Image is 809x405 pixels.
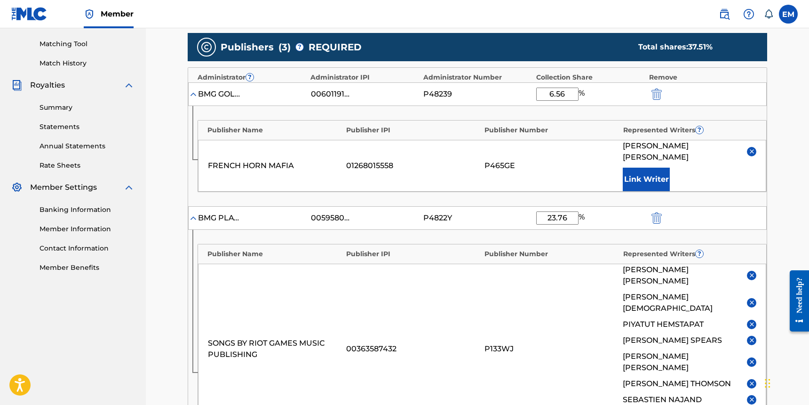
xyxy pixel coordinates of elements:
[623,319,704,330] span: PIYATUT HEMSTAPAT
[346,160,480,171] div: 01268015558
[484,249,619,259] div: Publisher Number
[748,337,755,344] img: remove-from-list-button
[208,338,341,360] div: SONGS BY RIOT GAMES MUSIC PUBLISHING
[743,8,754,20] img: help
[651,89,662,100] img: 12a2ab48e56ec057fbd8.svg
[11,80,23,91] img: Royalties
[748,396,755,403] img: remove-from-list-button
[207,249,341,259] div: Publisher Name
[649,73,757,82] div: Remove
[346,343,480,355] div: 00363587432
[536,73,644,82] div: Collection Share
[748,321,755,328] img: remove-from-list-button
[696,126,703,134] span: ?
[84,8,95,20] img: Top Rightsholder
[30,80,65,91] span: Royalties
[40,263,135,273] a: Member Benefits
[208,160,341,171] div: FRENCH HORN MAFIA
[101,8,134,19] span: Member
[748,148,755,155] img: remove-from-list-button
[189,89,198,99] img: expand-cell-toggle
[309,40,362,54] span: REQUIRED
[715,5,734,24] a: Public Search
[688,42,713,51] span: 37.51 %
[484,125,619,135] div: Publisher Number
[748,380,755,387] img: remove-from-list-button
[623,168,670,191] button: Link Writer
[40,141,135,151] a: Annual Statements
[623,292,740,314] span: [PERSON_NAME] [DEMOGRAPHIC_DATA]
[739,5,758,24] div: Help
[484,160,618,171] div: P465GE
[296,43,303,51] span: ?
[762,360,809,405] iframe: Chat Widget
[764,9,773,19] div: Notifications
[783,263,809,339] iframe: Resource Center
[779,5,798,24] div: User Menu
[484,343,618,355] div: P133WJ
[346,125,480,135] div: Publisher IPI
[719,8,730,20] img: search
[221,40,274,54] span: Publishers
[748,299,755,306] img: remove-from-list-button
[623,249,757,259] div: Represented Writers
[207,125,341,135] div: Publisher Name
[579,211,587,225] span: %
[623,140,740,163] span: [PERSON_NAME] [PERSON_NAME]
[40,161,135,170] a: Rate Sheets
[623,125,757,135] div: Represented Writers
[623,264,740,287] span: [PERSON_NAME] [PERSON_NAME]
[40,122,135,132] a: Statements
[11,7,48,21] img: MLC Logo
[278,40,291,54] span: ( 3 )
[40,103,135,113] a: Summary
[748,272,755,279] img: remove-from-list-button
[765,369,770,397] div: Drag
[623,335,722,346] span: [PERSON_NAME] SPEARS
[748,358,755,365] img: remove-from-list-button
[40,58,135,68] a: Match History
[623,378,731,389] span: [PERSON_NAME] THOMSON
[189,213,198,223] img: expand-cell-toggle
[11,182,23,193] img: Member Settings
[198,73,306,82] div: Administrator
[579,88,587,101] span: %
[40,243,135,253] a: Contact Information
[623,351,740,373] span: [PERSON_NAME] [PERSON_NAME]
[346,249,480,259] div: Publisher IPI
[696,250,703,258] span: ?
[310,73,419,82] div: Administrator IPI
[423,73,531,82] div: Administrator Number
[30,182,97,193] span: Member Settings
[40,205,135,215] a: Banking Information
[638,41,748,53] div: Total shares:
[123,182,135,193] img: expand
[123,80,135,91] img: expand
[40,224,135,234] a: Member Information
[246,73,254,81] span: ?
[40,39,135,49] a: Matching Tool
[651,212,662,224] img: 12a2ab48e56ec057fbd8.svg
[201,41,212,53] img: publishers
